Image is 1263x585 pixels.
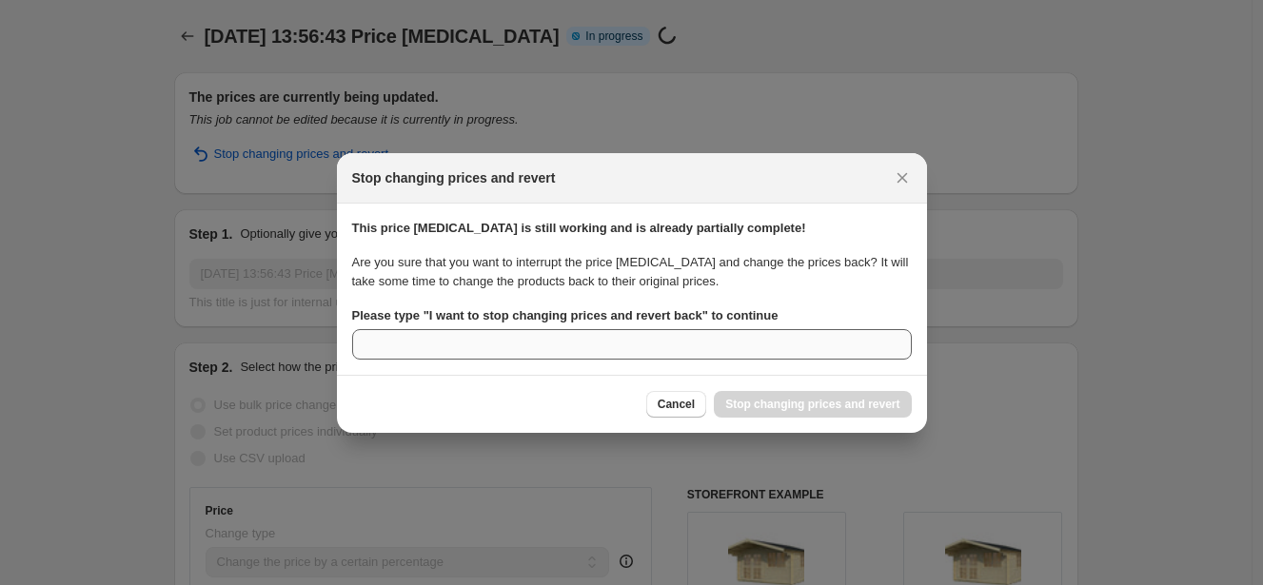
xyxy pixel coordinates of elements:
button: Close [889,165,916,191]
strong: This price [MEDICAL_DATA] is still working and is already partially complete! [352,221,806,235]
button: Cancel [646,391,706,418]
b: Please type " I want to stop changing prices and revert back " to continue [352,308,779,322]
span: Cancel [658,397,695,412]
p: Are you sure that you want to interrupt the price [MEDICAL_DATA] and change the prices back? It w... [352,253,912,291]
h2: Stop changing prices and revert [352,168,556,187]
